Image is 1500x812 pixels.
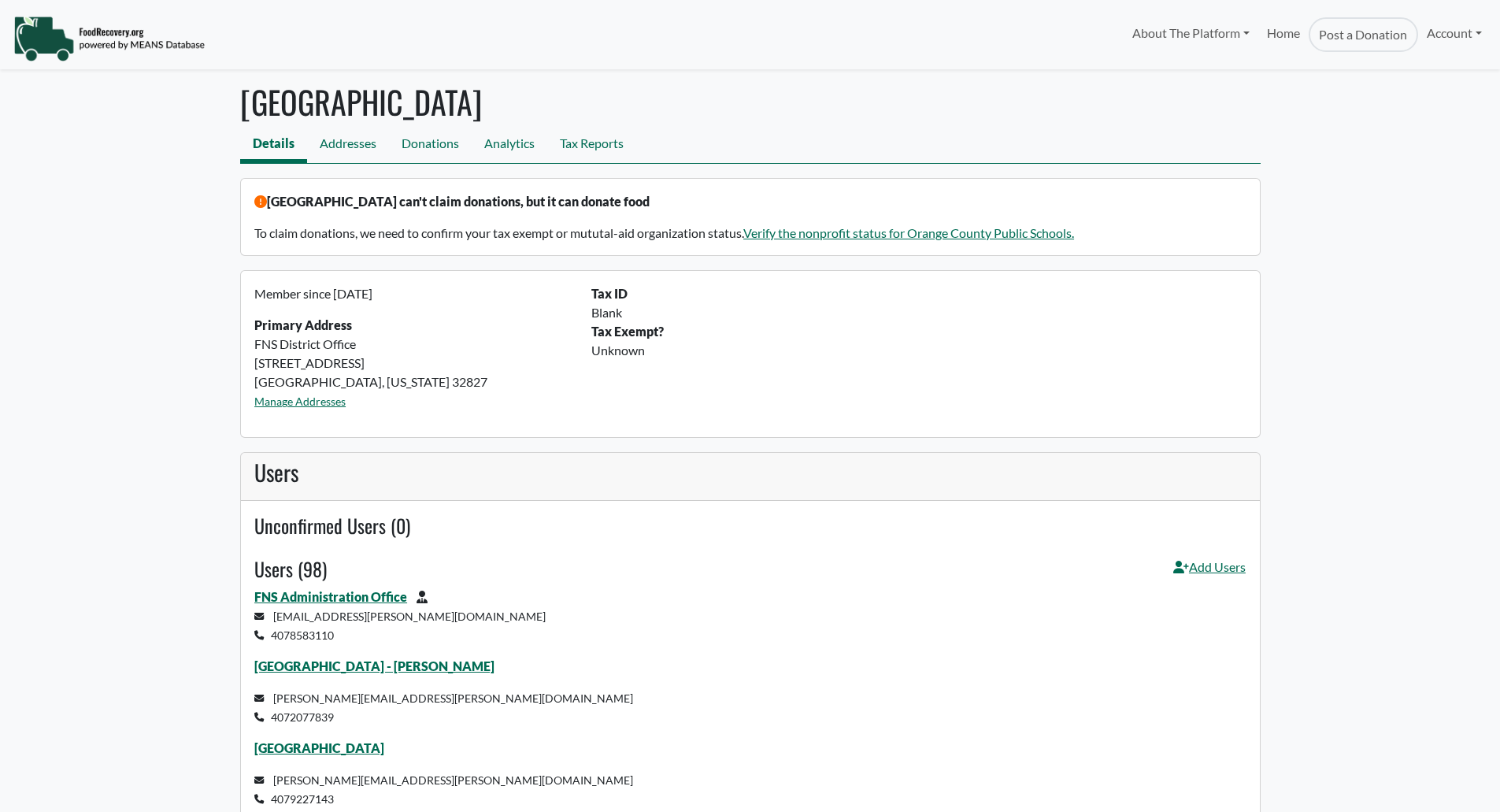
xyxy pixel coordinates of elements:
[254,740,384,755] a: [GEOGRAPHIC_DATA]
[254,459,1246,486] h3: Users
[591,324,664,339] b: Tax Exempt?
[1309,17,1417,52] a: Post a Donation
[1173,558,1246,588] a: Add Users
[591,286,628,301] b: Tax ID
[547,128,636,163] a: Tax Reports
[582,341,1255,360] div: Unknown
[254,558,327,580] h4: Users (98)
[1123,17,1257,49] a: About The Platform
[254,658,494,673] a: [GEOGRAPHIC_DATA] - [PERSON_NAME]
[743,225,1074,240] a: Verify the nonprofit status for Orange County Public Schools.
[254,773,633,806] small: [PERSON_NAME][EMAIL_ADDRESS][PERSON_NAME][DOMAIN_NAME] 4079227143
[254,395,346,408] a: Manage Addresses
[307,128,389,163] a: Addresses
[254,691,633,724] small: [PERSON_NAME][EMAIL_ADDRESS][PERSON_NAME][DOMAIN_NAME] 4072077839
[254,284,572,303] p: Member since [DATE]
[254,192,1246,211] p: [GEOGRAPHIC_DATA] can't claim donations, but it can donate food
[254,514,1246,537] h4: Unconfirmed Users (0)
[240,128,307,163] a: Details
[254,589,407,604] a: FNS Administration Office
[254,610,546,642] small: [EMAIL_ADDRESS][PERSON_NAME][DOMAIN_NAME] 4078583110
[389,128,472,163] a: Donations
[254,317,352,332] strong: Primary Address
[254,224,1246,243] p: To claim donations, we need to confirm your tax exempt or mututal-aid organization status.
[1258,17,1309,52] a: Home
[472,128,547,163] a: Analytics
[240,83,1261,121] h1: [GEOGRAPHIC_DATA]
[245,284,582,423] div: FNS District Office [STREET_ADDRESS] [GEOGRAPHIC_DATA], [US_STATE] 32827
[1418,17,1491,49] a: Account
[582,303,1255,322] div: Blank
[13,15,205,62] img: NavigationLogo_FoodRecovery-91c16205cd0af1ed486a0f1a7774a6544ea792ac00100771e7dd3ec7c0e58e41.png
